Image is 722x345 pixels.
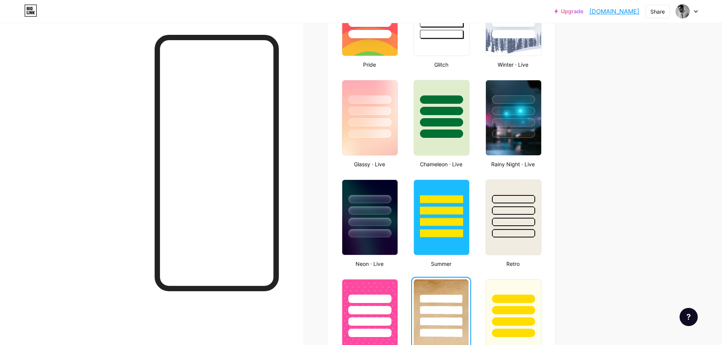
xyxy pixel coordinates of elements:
div: Share [650,8,665,16]
div: Pride [340,61,399,69]
a: [DOMAIN_NAME] [589,7,639,16]
div: Neon · Live [340,260,399,268]
div: Rainy Night · Live [483,160,543,168]
img: jalal aidi [675,4,690,19]
a: Upgrade [554,8,583,14]
div: Winter · Live [483,61,543,69]
div: Glassy · Live [340,160,399,168]
div: Retro [483,260,543,268]
div: Glitch [411,61,471,69]
div: Summer [411,260,471,268]
div: Chameleon · Live [411,160,471,168]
